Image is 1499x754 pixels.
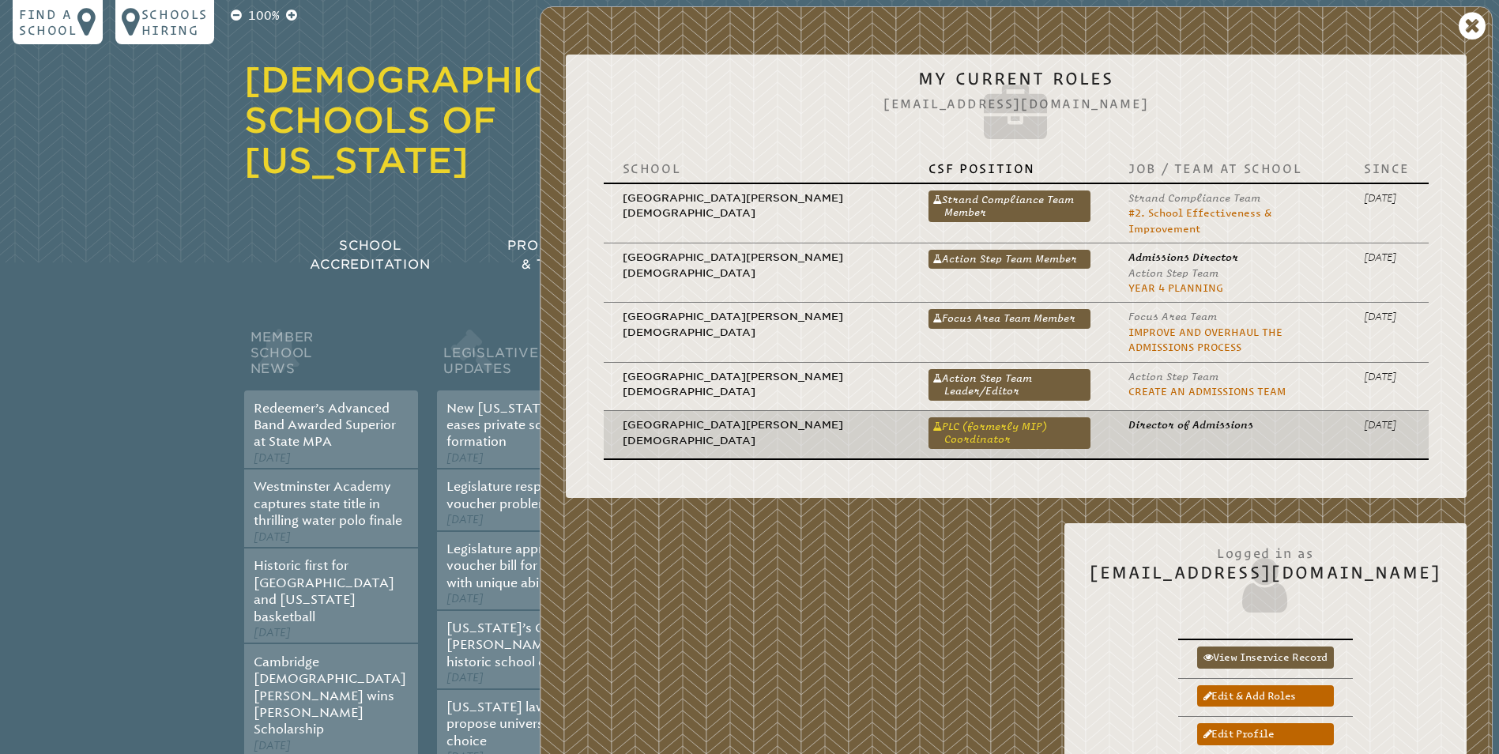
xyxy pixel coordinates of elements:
[446,620,599,669] a: [US_STATE]’s Governor [PERSON_NAME] signs historic school choice bill
[19,6,77,38] p: Find a school
[1128,282,1223,294] a: Year 4 planning
[446,479,587,511] a: Legislature responds to voucher problems
[254,530,291,544] span: [DATE]
[623,190,891,221] p: [GEOGRAPHIC_DATA][PERSON_NAME][DEMOGRAPHIC_DATA]
[623,160,891,176] p: School
[254,626,291,639] span: [DATE]
[1364,309,1410,324] p: [DATE]
[623,309,891,340] p: [GEOGRAPHIC_DATA][PERSON_NAME][DEMOGRAPHIC_DATA]
[1128,160,1326,176] p: Job / Team at School
[1197,685,1334,707] a: Edit & add roles
[928,250,1090,269] a: Action Step Team Member
[446,671,484,684] span: [DATE]
[1364,190,1410,205] p: [DATE]
[446,592,484,605] span: [DATE]
[1364,160,1410,176] p: Since
[591,69,1441,148] h2: My Current Roles
[254,654,406,737] a: Cambridge [DEMOGRAPHIC_DATA][PERSON_NAME] wins [PERSON_NAME] Scholarship
[1364,369,1410,384] p: [DATE]
[244,59,692,181] a: [DEMOGRAPHIC_DATA] Schools of [US_STATE]
[254,739,291,752] span: [DATE]
[1128,207,1271,234] a: #2. School Effectiveness & Improvement
[310,238,430,272] span: School Accreditation
[254,401,396,450] a: Redeemer’s Advanced Band Awarded Superior at State MPA
[1128,371,1218,383] span: Action Step Team
[1197,723,1334,745] a: Edit profile
[1090,537,1441,616] h2: [EMAIL_ADDRESS][DOMAIN_NAME]
[1128,250,1326,265] p: Admissions Director
[928,190,1090,222] a: Strand Compliance Team Member
[928,369,1090,401] a: Action Step Team Leader/Editor
[446,401,577,450] a: New [US_STATE] law eases private school formation
[437,326,611,390] h2: Legislative Updates
[623,250,891,281] p: [GEOGRAPHIC_DATA][PERSON_NAME][DEMOGRAPHIC_DATA]
[1128,386,1286,398] a: Create an Admissions Team
[507,238,738,272] span: Professional Development & Teacher Certification
[244,326,418,390] h2: Member School News
[1128,267,1218,279] span: Action Step Team
[446,541,593,590] a: Legislature approves voucher bill for students with unique abilities
[254,451,291,465] span: [DATE]
[446,451,484,465] span: [DATE]
[245,6,283,25] p: 100%
[928,309,1090,328] a: Focus Area Team Member
[1128,326,1282,353] a: Improve and Overhaul the Admissions Process
[1364,250,1410,265] p: [DATE]
[254,479,402,528] a: Westminster Academy captures state title in thrilling water polo finale
[1090,537,1441,563] span: Logged in as
[1128,417,1326,432] p: Director of Admissions
[446,699,597,748] a: [US_STATE] lawmakers propose universal school choice
[928,160,1090,176] p: CSF Position
[928,417,1090,449] a: PLC (formerly MIP) Coordinator
[623,417,891,448] p: [GEOGRAPHIC_DATA][PERSON_NAME][DEMOGRAPHIC_DATA]
[623,369,891,400] p: [GEOGRAPHIC_DATA][PERSON_NAME][DEMOGRAPHIC_DATA]
[1364,417,1410,432] p: [DATE]
[254,558,394,624] a: Historic first for [GEOGRAPHIC_DATA] and [US_STATE] basketball
[446,513,484,526] span: [DATE]
[1197,647,1334,668] a: View inservice record
[141,6,208,38] p: Schools Hiring
[1128,311,1217,322] span: Focus Area Team
[1128,192,1260,204] span: Strand Compliance Team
